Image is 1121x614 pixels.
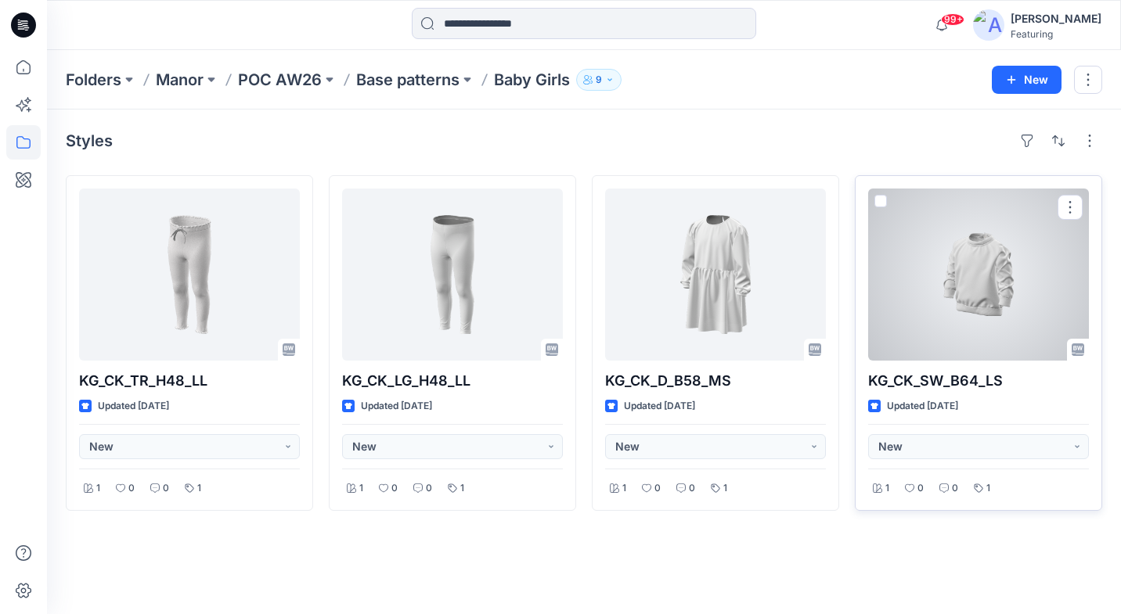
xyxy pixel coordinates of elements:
p: KG_CK_D_B58_MS [605,370,826,392]
p: 0 [426,480,432,497]
p: 0 [128,480,135,497]
p: 1 [460,480,464,497]
h4: Styles [66,131,113,150]
p: 1 [96,480,100,497]
button: 9 [576,69,622,91]
p: 0 [391,480,398,497]
p: 1 [723,480,727,497]
p: Updated [DATE] [98,398,169,415]
p: 0 [163,480,169,497]
a: KG_CK_TR_H48_LL [79,189,300,361]
a: Folders [66,69,121,91]
p: 0 [952,480,958,497]
a: Base patterns [356,69,460,91]
a: POC AW26 [238,69,322,91]
p: KG_CK_SW_B64_LS [868,370,1089,392]
div: Featuring [1011,28,1101,40]
p: 0 [689,480,695,497]
p: 1 [359,480,363,497]
p: 1 [197,480,201,497]
p: 1 [986,480,990,497]
p: 1 [885,480,889,497]
p: 1 [622,480,626,497]
p: KG_CK_LG_H48_LL [342,370,563,392]
div: [PERSON_NAME] [1011,9,1101,28]
p: Updated [DATE] [624,398,695,415]
p: Baby Girls [494,69,570,91]
a: KG_CK_SW_B64_LS [868,189,1089,361]
span: 99+ [941,13,964,26]
img: avatar [973,9,1004,41]
a: Manor [156,69,204,91]
button: New [992,66,1062,94]
p: 0 [917,480,924,497]
p: 0 [654,480,661,497]
p: Updated [DATE] [361,398,432,415]
p: 9 [596,71,602,88]
a: KG_CK_LG_H48_LL [342,189,563,361]
a: KG_CK_D_B58_MS [605,189,826,361]
p: KG_CK_TR_H48_LL [79,370,300,392]
p: Updated [DATE] [887,398,958,415]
